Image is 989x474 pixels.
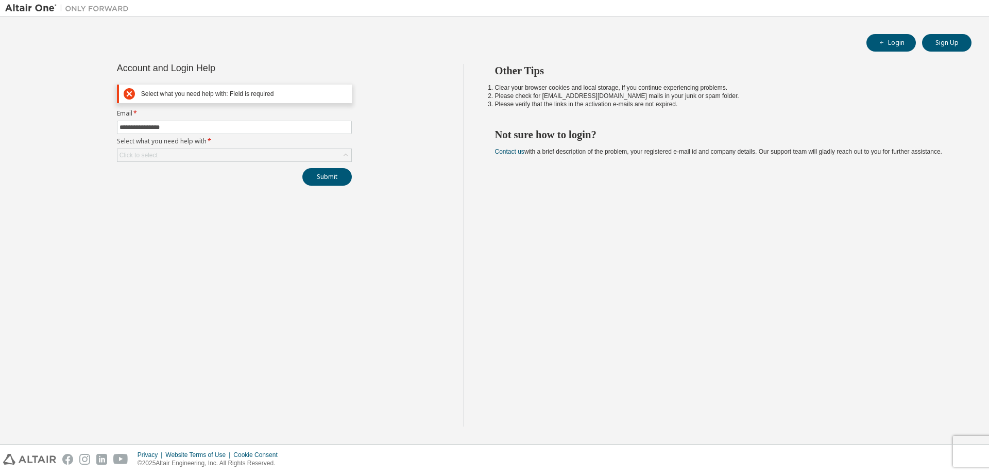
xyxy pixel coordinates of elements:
li: Please check for [EMAIL_ADDRESS][DOMAIN_NAME] mails in your junk or spam folder. [495,92,953,100]
img: Altair One [5,3,134,13]
p: © 2025 Altair Engineering, Inc. All Rights Reserved. [138,459,284,468]
img: youtube.svg [113,454,128,465]
div: Click to select [117,149,351,161]
img: instagram.svg [79,454,90,465]
div: Account and Login Help [117,64,305,72]
h2: Not sure how to login? [495,128,953,141]
div: Click to select [120,151,158,159]
img: linkedin.svg [96,454,107,465]
img: facebook.svg [62,454,73,465]
span: with a brief description of the problem, your registered e-mail id and company details. Our suppo... [495,148,942,155]
button: Sign Up [922,34,971,52]
a: Contact us [495,148,524,155]
div: Cookie Consent [233,451,283,459]
div: Privacy [138,451,165,459]
li: Clear your browser cookies and local storage, if you continue experiencing problems. [495,84,953,92]
div: Select what you need help with: Field is required [141,90,347,98]
label: Select what you need help with [117,137,352,145]
button: Login [866,34,916,52]
label: Email [117,109,352,118]
button: Submit [302,168,352,186]
li: Please verify that the links in the activation e-mails are not expired. [495,100,953,108]
h2: Other Tips [495,64,953,77]
img: altair_logo.svg [3,454,56,465]
div: Website Terms of Use [165,451,233,459]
